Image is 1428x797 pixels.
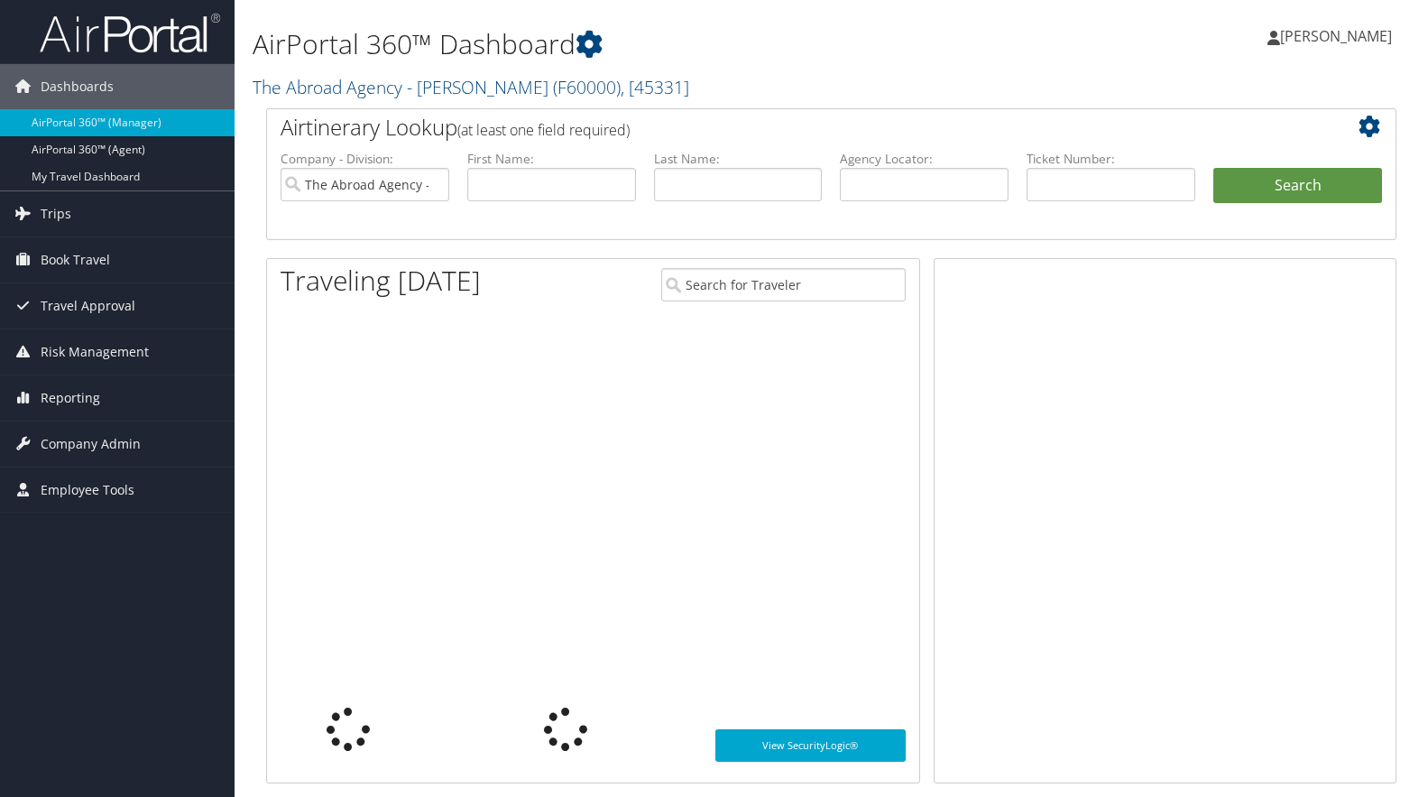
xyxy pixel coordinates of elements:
h1: AirPortal 360™ Dashboard [253,25,1024,63]
span: Company Admin [41,422,141,467]
span: ( F60000 ) [553,75,621,99]
span: Employee Tools [41,468,134,513]
label: Agency Locator: [840,150,1009,168]
h1: Traveling [DATE] [281,262,481,300]
span: (at least one field required) [457,120,630,140]
span: Reporting [41,375,100,421]
span: [PERSON_NAME] [1280,26,1392,46]
span: Dashboards [41,64,114,109]
label: Last Name: [654,150,823,168]
a: View SecurityLogic® [715,729,906,762]
a: The Abroad Agency - [PERSON_NAME] [253,75,689,99]
input: Search for Traveler [661,268,906,301]
span: Trips [41,191,71,236]
span: Travel Approval [41,283,135,329]
button: Search [1213,168,1382,204]
h2: Airtinerary Lookup [281,112,1288,143]
label: First Name: [467,150,636,168]
span: Risk Management [41,329,149,375]
span: , [ 45331 ] [621,75,689,99]
a: [PERSON_NAME] [1267,9,1410,63]
label: Ticket Number: [1027,150,1195,168]
img: airportal-logo.png [40,12,220,54]
label: Company - Division: [281,150,449,168]
span: Book Travel [41,237,110,283]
